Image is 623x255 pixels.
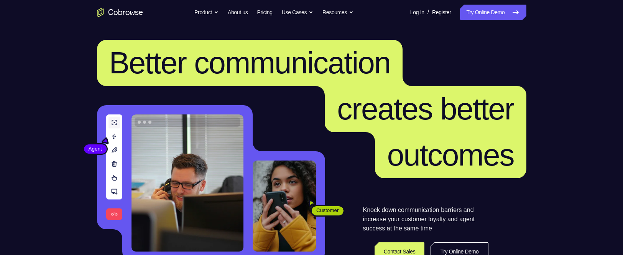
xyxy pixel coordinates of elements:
[257,5,272,20] a: Pricing
[363,205,488,233] p: Knock down communication barriers and increase your customer loyalty and agent success at the sam...
[253,161,316,252] img: A customer holding their phone
[387,138,514,172] span: outcomes
[410,5,424,20] a: Log In
[228,5,248,20] a: About us
[97,8,143,17] a: Go to the home page
[337,92,514,126] span: creates better
[432,5,451,20] a: Register
[322,5,353,20] button: Resources
[132,114,243,252] img: A customer support agent talking on the phone
[460,5,526,20] a: Try Online Demo
[282,5,313,20] button: Use Cases
[109,46,391,80] span: Better communication
[427,8,429,17] span: /
[194,5,219,20] button: Product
